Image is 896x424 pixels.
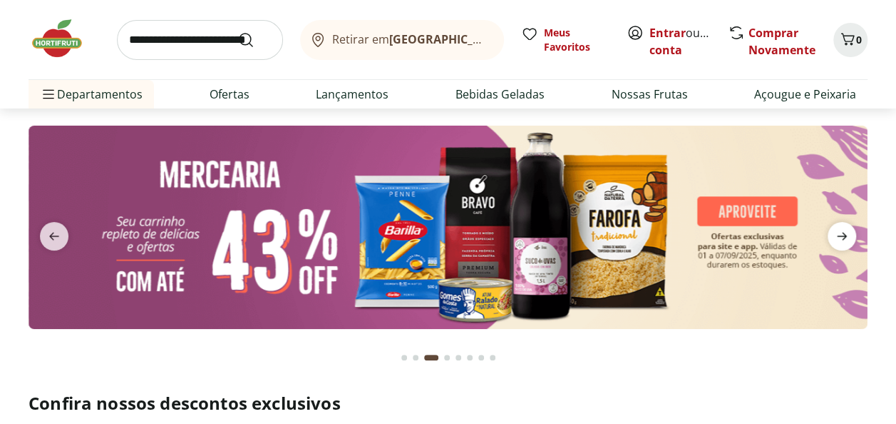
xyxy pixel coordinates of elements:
a: Lançamentos [316,86,388,103]
a: Comprar Novamente [748,25,815,58]
a: Meus Favoritos [521,26,609,54]
img: Hortifruti [29,17,100,60]
h2: Confira nossos descontos exclusivos [29,392,867,415]
button: Current page from fs-carousel [421,340,441,375]
span: Meus Favoritos [544,26,609,54]
a: Bebidas Geladas [455,86,545,103]
a: Entrar [649,25,686,41]
a: Criar conta [649,25,728,58]
button: Carrinho [833,23,867,57]
button: Go to page 7 from fs-carousel [475,340,487,375]
button: Menu [40,77,57,111]
a: Nossas Frutas [611,86,687,103]
button: Go to page 4 from fs-carousel [441,340,453,375]
button: Submit Search [237,31,272,49]
button: Go to page 1 from fs-carousel [398,340,410,375]
a: Açougue e Peixaria [754,86,856,103]
span: Retirar em [332,33,490,46]
b: [GEOGRAPHIC_DATA]/[GEOGRAPHIC_DATA] [389,31,629,47]
button: Go to page 6 from fs-carousel [464,340,475,375]
button: Go to page 8 from fs-carousel [487,340,498,375]
button: next [816,222,867,251]
a: Ofertas [210,86,249,103]
button: Go to page 2 from fs-carousel [410,340,421,375]
span: 0 [856,33,862,46]
input: search [117,20,283,60]
button: Go to page 5 from fs-carousel [453,340,464,375]
span: Departamentos [40,77,143,111]
img: mercearia [29,126,867,329]
button: Retirar em[GEOGRAPHIC_DATA]/[GEOGRAPHIC_DATA] [300,20,504,60]
span: ou [649,24,713,59]
button: previous [29,222,80,251]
